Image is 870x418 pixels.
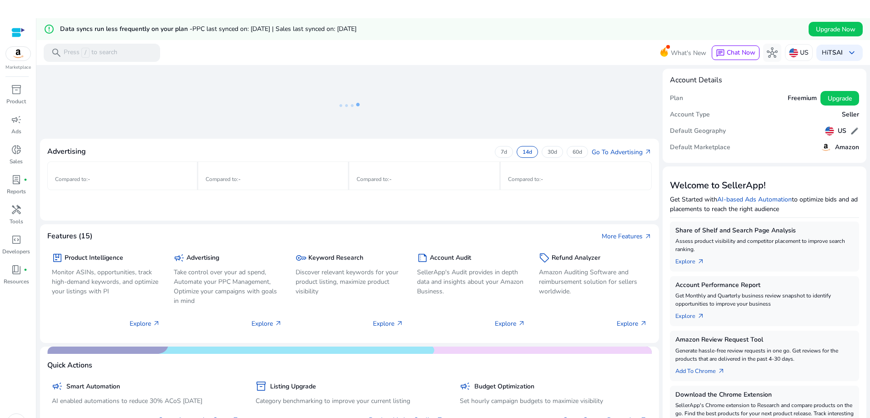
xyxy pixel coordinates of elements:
span: What's New [671,45,706,61]
span: edit [850,126,859,136]
p: 14d [523,148,532,156]
img: us.svg [789,48,798,57]
b: TSAI [828,48,843,57]
span: book_4 [11,264,22,275]
a: More Featuresarrow_outward [602,232,652,241]
p: Product [6,97,26,106]
p: Assess product visibility and competitor placement to improve search ranking. [675,237,854,253]
a: AI-based Ads Automation [717,195,792,204]
h5: Share of Shelf and Search Page Analysis [675,227,854,235]
span: - [389,176,392,183]
a: Go To Advertisingarrow_outward [592,147,652,157]
p: Generate hassle-free review requests in one go. Get reviews for the products that are delivered i... [675,347,854,363]
span: Chat Now [727,48,755,57]
button: Upgrade Now [809,22,863,36]
img: amazon.svg [6,47,30,60]
h5: US [838,127,846,135]
p: Compared to : [357,175,492,183]
p: Ads [11,127,21,136]
p: 60d [573,148,582,156]
h4: Features (15) [47,232,92,241]
span: arrow_outward [718,368,725,375]
span: - [88,176,90,183]
p: Resources [4,277,29,286]
mat-icon: error_outline [44,24,55,35]
h5: Budget Optimization [474,383,534,391]
p: Explore [617,319,647,328]
span: Upgrade Now [816,25,855,34]
a: Explorearrow_outward [675,253,712,266]
span: fiber_manual_record [24,178,27,181]
p: Explore [373,319,403,328]
p: Explore [130,319,160,328]
span: arrow_outward [697,312,704,320]
span: hub [767,47,778,58]
a: Add To Chrome [675,363,732,376]
span: arrow_outward [640,320,647,327]
p: Explore [495,319,525,328]
p: Discover relevant keywords for your product listing, maximize product visibility [296,267,404,296]
button: chatChat Now [712,45,759,60]
h4: Quick Actions [47,361,92,370]
span: arrow_outward [644,233,652,240]
span: / [81,48,90,58]
span: lab_profile [11,174,22,185]
span: arrow_outward [396,320,403,327]
h5: Amazon Review Request Tool [675,336,854,344]
p: Monitor ASINs, opportunities, track high-demand keywords, and optimize your listings with PI [52,267,160,296]
p: Set hourly campaign budgets to maximize visibility [460,396,647,406]
h5: Download the Chrome Extension [675,391,854,399]
h5: Product Intelligence [65,254,123,262]
span: chat [716,49,725,58]
span: - [541,176,543,183]
h5: Account Audit [430,254,471,262]
h5: Account Performance Report [675,282,854,289]
p: Compared to : [508,175,644,183]
h4: Advertising [47,147,86,156]
span: arrow_outward [697,258,704,265]
img: us.svg [825,126,834,136]
p: 7d [501,148,507,156]
h5: Plan [670,95,683,102]
span: key [296,252,307,263]
span: campaign [174,252,185,263]
p: 30d [548,148,557,156]
p: Explore [251,319,282,328]
p: US [800,45,809,60]
p: Developers [2,247,30,256]
h5: Account Type [670,111,710,119]
p: Compared to : [55,175,190,183]
span: donut_small [11,144,22,155]
p: Take control over your ad spend, Automate your PPC Management, Optimize your campaigns with goals... [174,267,282,306]
span: PPC last synced on: [DATE] | Sales last synced on: [DATE] [192,25,357,33]
span: summarize [417,252,428,263]
img: amazon.svg [820,142,831,153]
span: code_blocks [11,234,22,245]
p: AI enabled automations to reduce 30% ACoS [DATE] [52,396,239,406]
span: handyman [11,204,22,215]
span: inventory_2 [256,381,267,392]
h5: Advertising [186,254,219,262]
h3: Welcome to SellerApp! [670,180,859,191]
span: arrow_outward [275,320,282,327]
h5: Listing Upgrade [270,383,316,391]
p: Get Started with to optimize bids and ad placements to reach the right audience [670,195,859,214]
p: Press to search [64,48,117,58]
span: campaign [52,381,63,392]
span: search [51,47,62,58]
span: campaign [11,114,22,125]
span: - [238,176,241,183]
h5: Data syncs run less frequently on your plan - [60,25,357,33]
span: campaign [460,381,471,392]
span: package [52,252,63,263]
p: Category benchmarking to improve your current listing [256,396,443,406]
p: Marketplace [5,64,31,71]
p: Hi [822,50,843,56]
h5: Refund Analyzer [552,254,600,262]
p: Sales [10,157,23,166]
span: sell [539,252,550,263]
span: fiber_manual_record [24,268,27,272]
button: hub [763,44,781,62]
h5: Smart Automation [66,383,120,391]
h5: Default Marketplace [670,144,730,151]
